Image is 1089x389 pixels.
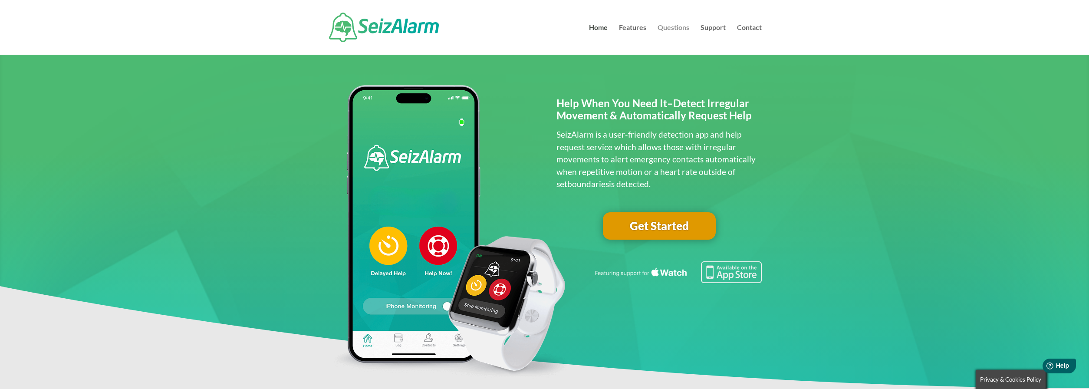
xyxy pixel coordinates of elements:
a: Features [619,24,646,55]
h2: Help When You Need It–Detect Irregular Movement & Automatically Request Help [556,97,762,127]
img: SeizAlarm [329,13,439,42]
a: Get Started [603,212,716,240]
span: Privacy & Cookies Policy [980,376,1041,383]
p: SeizAlarm is a user-friendly detection app and help request service which allows those with irreg... [556,129,762,191]
iframe: Help widget launcher [1012,355,1079,379]
img: Seizure detection available in the Apple App Store. [593,261,762,283]
a: Home [589,24,608,55]
a: Support [701,24,726,55]
a: Featuring seizure detection support for the Apple Watch [593,275,762,285]
a: Contact [737,24,762,55]
span: boundaries [567,179,609,189]
a: Questions [658,24,689,55]
img: seizalarm-apple-devices [327,85,572,379]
